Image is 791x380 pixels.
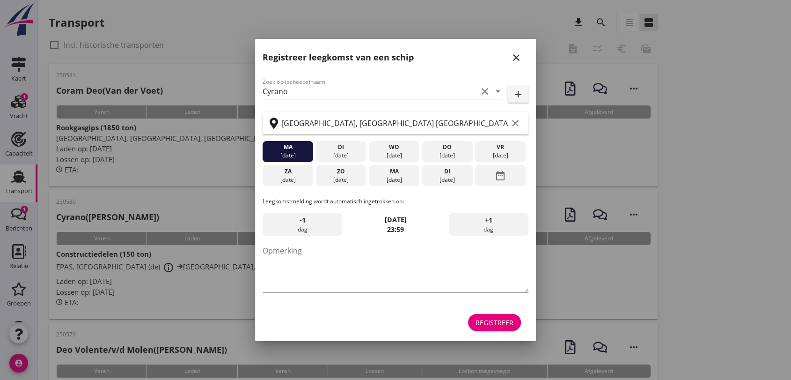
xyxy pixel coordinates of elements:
div: [DATE] [371,176,417,184]
div: [DATE] [265,176,311,184]
span: -1 [300,215,306,225]
div: di [425,167,470,176]
div: [DATE] [425,151,470,160]
i: close [511,52,522,63]
i: clear [479,86,491,97]
strong: [DATE] [385,215,407,224]
p: Leegkomstmelding wordt automatisch ingetrokken op: [263,197,528,206]
strong: 23:59 [387,225,404,234]
div: Registreer [476,318,513,328]
i: add [513,89,524,100]
div: di [318,143,364,151]
i: clear [510,118,521,129]
i: date_range [495,167,506,184]
div: [DATE] [318,151,364,160]
input: Zoek op (scheeps)naam [263,84,477,99]
div: wo [371,143,417,151]
div: do [425,143,470,151]
div: vr [477,143,523,151]
div: dag [449,213,528,236]
textarea: Opmerking [263,243,528,292]
span: +1 [485,215,492,225]
h2: Registreer leegkomst van een schip [263,51,414,64]
div: zo [318,167,364,176]
div: dag [263,213,342,236]
div: [DATE] [265,151,311,160]
div: [DATE] [477,151,523,160]
div: [DATE] [425,176,470,184]
input: Zoek op terminal of plaats [281,116,508,131]
div: ma [265,143,311,151]
i: arrow_drop_down [492,86,504,97]
div: [DATE] [371,151,417,160]
div: za [265,167,311,176]
button: Registreer [468,314,521,331]
div: [DATE] [318,176,364,184]
div: ma [371,167,417,176]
